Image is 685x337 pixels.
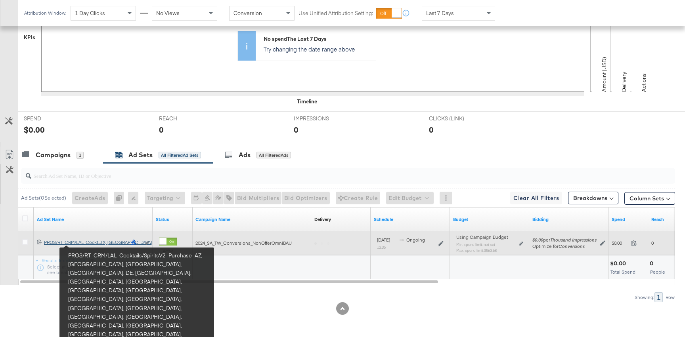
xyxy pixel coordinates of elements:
a: Your campaign name. [195,216,308,223]
a: Shows when your Ad Set is scheduled to deliver. [374,216,447,223]
button: Breakdowns [568,192,618,204]
div: No spend The Last 7 Days [264,35,372,43]
span: People [650,269,665,275]
div: $0.00 [610,260,628,267]
span: 1 Day Clicks [75,10,105,17]
sub: Min. spend limit: not set [456,242,495,247]
label: Use Unified Attribution Setting: [298,10,373,17]
div: 0 [114,192,128,204]
span: REACH [159,115,218,122]
span: ongoing [406,237,425,243]
sub: 13:35 [377,245,386,249]
a: The number of people your ad was served to. [651,216,685,223]
span: IMPRESSIONS [294,115,353,122]
label: Active [159,248,177,253]
div: Campaigns [36,150,71,160]
div: Ads [239,150,251,160]
span: No Views [156,10,180,17]
div: 0 [429,124,434,135]
a: PROS/RT_CRM/LAL_Cockt...TX, [GEOGRAPHIC_DATA], [GEOGRAPHIC_DATA] [44,239,126,248]
div: Ad Sets [128,150,153,160]
a: Shows the current budget of Ad Set. [453,216,526,223]
span: Conversion [233,10,262,17]
span: Last 7 Days [426,10,454,17]
div: PROS/RT_CRM/LAL_Cockt...TX, [GEOGRAPHIC_DATA], [GEOGRAPHIC_DATA] [44,239,126,246]
span: per [532,237,597,243]
div: Ad Sets ( 0 Selected) [21,194,66,202]
span: CLICKS (LINK) [429,115,488,122]
div: $0.00 [24,124,45,135]
div: All Filtered Ad Sets [159,152,201,159]
span: Using Campaign Budget [456,234,508,240]
em: Conversions [559,243,585,249]
span: Clear All Filters [513,193,559,203]
input: Search Ad Set Name, ID or Objective [31,165,616,180]
p: Try changing the date range above [264,45,372,53]
div: 1 [654,292,663,302]
a: Your Ad Set name. [37,216,149,223]
div: All Filtered Ads [256,152,291,159]
em: $0.00 [532,237,543,243]
span: [DATE] [377,237,390,243]
em: Thousand Impressions [550,237,597,243]
span: SPEND [24,115,83,122]
button: Column Sets [624,192,675,205]
div: 1 [77,152,84,159]
span: Total Spend [610,269,635,275]
div: Row [665,295,675,300]
div: 0 [159,124,164,135]
a: Shows the current state of your Ad Set. [156,216,189,223]
div: Attribution Window: [24,10,67,16]
span: 2024_SA_TW_Conversions_NonOfferOmniBAU [195,240,292,246]
div: Optimize for [532,243,597,249]
div: Showing: [634,295,654,300]
div: 0 [294,124,298,135]
div: 0 [650,260,656,267]
a: Reflects the ability of your Ad Set to achieve delivery based on ad states, schedule and budget. [314,216,331,223]
sub: Max. spend limit : $563.68 [456,248,497,253]
span: $0.00 [612,240,628,246]
div: Delivery [314,216,331,223]
button: Clear All Filters [510,192,562,204]
span: 0 [651,240,654,246]
a: Shows your bid and optimisation settings for this Ad Set. [532,216,605,223]
a: The total amount spent to date. [612,216,645,223]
